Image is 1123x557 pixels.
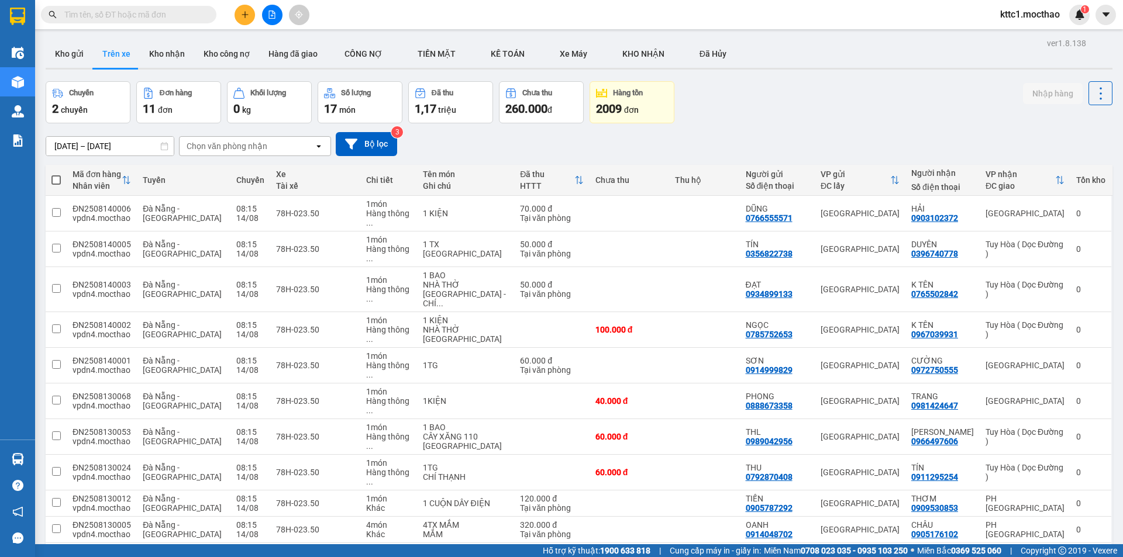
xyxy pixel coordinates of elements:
[366,244,411,263] div: Hàng thông thường
[986,169,1055,179] div: VP nhận
[10,8,25,25] img: logo-vxr
[590,81,674,123] button: Hàng tồn2009đơn
[911,213,958,223] div: 0903102372
[520,289,583,299] div: Tại văn phòng
[911,427,974,437] div: GIA KHANG
[520,365,583,375] div: Tại văn phòng
[366,441,373,451] span: ...
[917,544,1001,557] span: Miền Bắc
[276,169,354,179] div: Xe
[366,387,411,396] div: 1 món
[1076,244,1105,254] div: 0
[438,105,456,115] span: triệu
[314,141,323,151] svg: open
[73,330,131,339] div: vpdn4.mocthao
[73,181,122,191] div: Nhân viên
[624,105,639,115] span: đơn
[52,102,58,116] span: 2
[520,494,583,503] div: 120.000 đ
[366,530,411,539] div: Khác
[46,81,130,123] button: Chuyến2chuyến
[986,240,1065,258] div: Tuy Hòa ( Dọc Đường )
[1076,361,1105,370] div: 0
[423,325,508,344] div: NHÀ THỜ MĂNG LĂNG
[143,102,156,116] span: 11
[423,361,508,370] div: 1TG
[12,76,24,88] img: warehouse-icon
[1058,546,1066,555] span: copyright
[505,102,547,116] span: 260.000
[366,520,411,530] div: 4 món
[911,437,958,446] div: 0966497606
[242,105,251,115] span: kg
[423,520,508,530] div: 4TX MẮM
[499,81,584,123] button: Chưa thu260.000đ
[986,427,1065,446] div: Tuy Hòa ( Dọc Đường )
[73,520,131,530] div: ĐN2508130005
[821,361,900,370] div: [GEOGRAPHIC_DATA]
[746,392,809,401] div: PHONG
[746,240,809,249] div: TÍN
[911,249,958,258] div: 0396740778
[911,240,974,249] div: DUYÊN
[187,140,267,152] div: Chọn văn phòng nhận
[12,453,24,465] img: warehouse-icon
[911,548,914,553] span: ⚪️
[366,406,373,415] span: ...
[520,280,583,289] div: 50.000 đ
[821,325,900,334] div: [GEOGRAPHIC_DATA]
[595,175,664,185] div: Chưa thu
[236,530,264,539] div: 14/08
[746,401,793,410] div: 0888673358
[821,468,900,477] div: [GEOGRAPHIC_DATA]
[140,40,194,68] button: Kho nhận
[67,165,137,196] th: Toggle SortBy
[423,463,508,472] div: 1TG
[911,530,958,539] div: 0905176102
[986,209,1065,218] div: [GEOGRAPHIC_DATA]
[366,199,411,209] div: 1 món
[73,401,131,410] div: vpdn4.mocthao
[746,472,793,482] div: 0792870408
[341,89,371,97] div: Số lượng
[911,182,974,192] div: Số điện thoại
[595,396,664,406] div: 40.000 đ
[12,506,23,517] span: notification
[418,49,456,58] span: TIỀN MẶT
[423,316,508,325] div: 1 KIỆN
[1083,5,1087,13] span: 1
[746,330,793,339] div: 0785752653
[236,401,264,410] div: 14/08
[1047,37,1086,50] div: ver 1.8.138
[986,463,1065,482] div: Tuy Hòa ( Dọc Đường )
[408,81,493,123] button: Đã thu1,17 triệu
[1076,499,1105,508] div: 0
[366,351,411,361] div: 1 món
[520,240,583,249] div: 50.000 đ
[986,181,1055,191] div: ĐC giao
[136,81,221,123] button: Đơn hàng11đơn
[276,499,354,508] div: 78H-023.50
[366,275,411,285] div: 1 món
[276,244,354,254] div: 78H-023.50
[73,530,131,539] div: vpdn4.mocthao
[1076,175,1105,185] div: Tồn kho
[596,102,622,116] span: 2009
[158,105,173,115] span: đơn
[423,240,508,249] div: 1 TX
[560,49,587,58] span: Xe Máy
[49,11,57,19] span: search
[276,396,354,406] div: 78H-023.50
[821,209,900,218] div: [GEOGRAPHIC_DATA]
[160,89,192,97] div: Đơn hàng
[520,181,574,191] div: HTTT
[366,316,411,325] div: 1 món
[318,81,402,123] button: Số lượng17món
[613,89,643,97] div: Hàng tồn
[522,89,552,97] div: Chưa thu
[236,520,264,530] div: 08:15
[73,169,122,179] div: Mã đơn hàng
[366,503,411,513] div: Khác
[746,181,809,191] div: Số điện thoại
[233,102,240,116] span: 0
